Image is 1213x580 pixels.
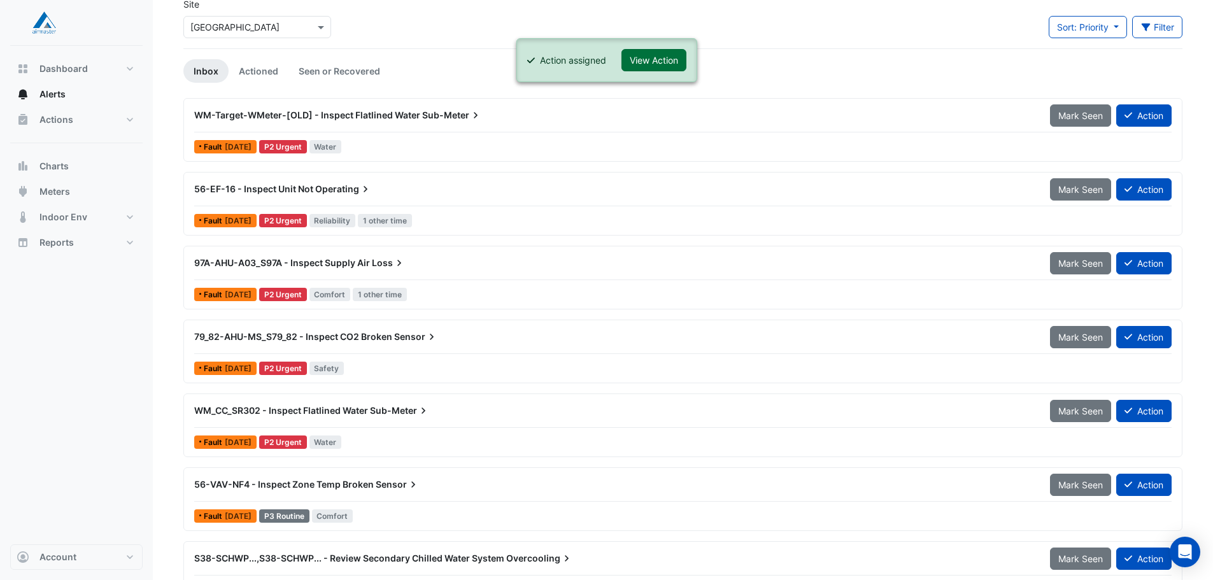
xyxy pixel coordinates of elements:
[1058,479,1103,490] span: Mark Seen
[259,362,307,375] div: P2 Urgent
[372,257,406,269] span: Loss
[1058,110,1103,121] span: Mark Seen
[259,509,309,523] div: P3 Routine
[1050,474,1111,496] button: Mark Seen
[183,59,229,83] a: Inbox
[17,236,29,249] app-icon: Reports
[259,288,307,301] div: P2 Urgent
[194,553,504,563] span: S38-SCHWP...,S38-SCHWP... - Review Secondary Chilled Water System
[259,140,307,153] div: P2 Urgent
[17,160,29,173] app-icon: Charts
[1058,553,1103,564] span: Mark Seen
[394,330,438,343] span: Sensor
[225,216,252,225] span: Tue 26-Aug-2025 09:11 AEST
[225,142,252,152] span: Fri 29-Aug-2025 14:04 AEST
[376,478,420,491] span: Sensor
[194,257,370,268] span: 97A-AHU-A03_S97A - Inspect Supply Air
[358,214,412,227] span: 1 other time
[1050,104,1111,127] button: Mark Seen
[1116,178,1172,201] button: Action
[225,290,252,299] span: Thu 21-Aug-2025 11:13 AEST
[10,204,143,230] button: Indoor Env
[1050,252,1111,274] button: Mark Seen
[225,364,252,373] span: Thu 19-Jun-2025 11:31 AEST
[17,62,29,75] app-icon: Dashboard
[10,81,143,107] button: Alerts
[225,511,252,521] span: Wed 27-Aug-2025 16:14 AEST
[17,211,29,223] app-icon: Indoor Env
[39,113,73,126] span: Actions
[1058,406,1103,416] span: Mark Seen
[1058,184,1103,195] span: Mark Seen
[229,59,288,83] a: Actioned
[540,53,606,67] div: Action assigned
[194,405,368,416] span: WM_CC_SR302 - Inspect Flatlined Water
[1058,258,1103,269] span: Mark Seen
[39,62,88,75] span: Dashboard
[17,185,29,198] app-icon: Meters
[194,183,313,194] span: 56-EF-16 - Inspect Unit Not
[506,552,573,565] span: Overcooling
[309,140,342,153] span: Water
[315,183,372,195] span: Operating
[309,362,344,375] span: Safety
[15,10,73,36] img: Company Logo
[1116,104,1172,127] button: Action
[204,217,225,225] span: Fault
[1058,332,1103,343] span: Mark Seen
[194,479,374,490] span: 56-VAV-NF4 - Inspect Zone Temp Broken
[10,179,143,204] button: Meters
[204,291,225,299] span: Fault
[39,551,76,563] span: Account
[288,59,390,83] a: Seen or Recovered
[39,185,70,198] span: Meters
[1050,178,1111,201] button: Mark Seen
[1116,474,1172,496] button: Action
[39,211,87,223] span: Indoor Env
[204,143,225,151] span: Fault
[370,404,430,417] span: Sub-Meter
[621,49,686,71] button: View Action
[17,113,29,126] app-icon: Actions
[204,365,225,372] span: Fault
[259,214,307,227] div: P2 Urgent
[39,160,69,173] span: Charts
[194,331,392,342] span: 79_82-AHU-MS_S79_82 - Inspect CO2 Broken
[17,88,29,101] app-icon: Alerts
[1132,16,1183,38] button: Filter
[259,435,307,449] div: P2 Urgent
[1116,400,1172,422] button: Action
[1170,537,1200,567] div: Open Intercom Messenger
[1050,400,1111,422] button: Mark Seen
[194,110,420,120] span: WM-Target-WMeter-[OLD] - Inspect Flatlined Water
[1116,326,1172,348] button: Action
[10,230,143,255] button: Reports
[10,544,143,570] button: Account
[312,509,353,523] span: Comfort
[1116,548,1172,570] button: Action
[39,88,66,101] span: Alerts
[309,435,342,449] span: Water
[1057,22,1109,32] span: Sort: Priority
[353,288,407,301] span: 1 other time
[1050,548,1111,570] button: Mark Seen
[422,109,482,122] span: Sub-Meter
[10,153,143,179] button: Charts
[39,236,74,249] span: Reports
[1049,16,1127,38] button: Sort: Priority
[309,214,356,227] span: Reliability
[1116,252,1172,274] button: Action
[309,288,351,301] span: Comfort
[10,107,143,132] button: Actions
[204,513,225,520] span: Fault
[204,439,225,446] span: Fault
[225,437,252,447] span: Fri 06-Dec-2024 08:00 AEDT
[1050,326,1111,348] button: Mark Seen
[10,56,143,81] button: Dashboard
